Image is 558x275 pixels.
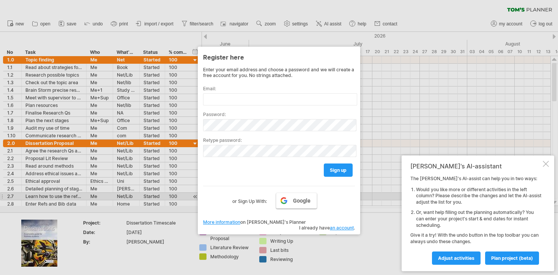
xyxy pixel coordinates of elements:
[410,176,541,264] div: The [PERSON_NAME]'s AI-assist can help you in two ways: Give it a try! With the undo button in th...
[485,251,539,265] a: plan project (beta)
[276,193,317,209] a: Google
[203,219,240,225] a: More information
[299,225,355,231] span: I already have .
[203,86,355,91] label: Email:
[293,198,311,204] span: Google
[416,209,541,228] li: Or, want help filling out the planning automatically? You can enter your project's start & end da...
[330,225,354,231] a: an account
[330,167,347,173] span: sign up
[416,187,541,206] li: Would you like more or different activities in the left column? Please describe the changes and l...
[203,112,355,117] label: Password:
[203,67,355,78] div: Enter your email address and choose a password and we will create a free account for you. No stri...
[410,162,541,170] div: [PERSON_NAME]'s AI-assistant
[432,251,481,265] a: Adjust activities
[491,255,533,261] span: plan project (beta)
[203,137,355,143] label: Retype password:
[203,219,306,225] span: on [PERSON_NAME]'s Planner
[438,255,474,261] span: Adjust activities
[203,50,355,64] div: Register here
[324,163,353,177] a: sign up
[232,193,267,206] label: or Sign Up With:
